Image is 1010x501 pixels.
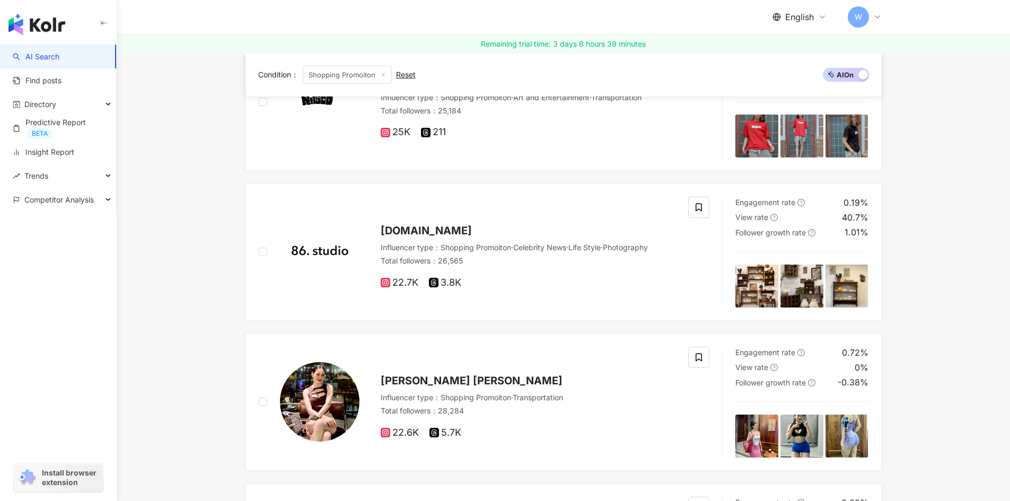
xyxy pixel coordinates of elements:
[441,393,511,402] span: Shopping Promoiton
[381,277,418,288] span: 22.7K
[24,164,48,188] span: Trends
[735,213,768,222] span: View rate
[785,11,814,23] span: English
[735,415,778,458] img: post-image
[568,243,601,252] span: Life Style
[770,364,778,371] span: question-circle
[14,463,103,492] a: chrome extensionInstall browser extension
[303,66,392,84] span: Shopping Promoiton
[780,115,823,157] img: post-image
[735,265,778,307] img: post-image
[511,243,513,252] span: ·
[735,363,768,372] span: View rate
[825,265,868,307] img: post-image
[591,93,642,102] span: Transportation
[42,468,100,487] span: Install browser extension
[381,224,472,237] span: [DOMAIN_NAME]
[842,212,868,223] div: 40.7%
[24,188,94,212] span: Competitor Analysis
[13,117,108,139] a: Predictive ReportBETA
[780,415,823,458] img: post-image
[797,349,805,356] span: question-circle
[735,228,806,237] span: Follower growth rate
[381,242,676,253] div: Influencer type ：
[838,376,868,388] div: -0.38%
[245,333,882,471] a: KOL Avatar[PERSON_NAME] [PERSON_NAME]Influencer type：Shopping Promoiton·TransportationTotal follo...
[429,427,461,438] span: 5.7K
[513,393,563,402] span: Transportation
[441,243,511,252] span: Shopping Promoiton
[245,33,882,171] a: KOL Avatar𝐍𝐢𝐢𝐬𝐜𝐨_𝐬𝐭𝐫𝐞𝐞𝐭𝐡𝐞𝐚𝐤 ®Influencer type：Shopping Promoiton·Art and Entertainment·Transportat...
[845,226,868,238] div: 1.01%
[590,93,591,102] span: ·
[13,172,20,180] span: rise
[381,392,676,403] div: Influencer type ：
[381,374,563,387] span: [PERSON_NAME] [PERSON_NAME]
[381,256,676,266] div: Total followers ： 26,565
[280,212,359,292] img: KOL Avatar
[825,115,868,157] img: post-image
[735,348,795,357] span: Engagement rate
[117,34,1010,54] a: Remaining trial time: 3 days 8 hours 39 minutes
[258,70,298,79] span: Condition ：
[511,393,513,402] span: ·
[566,243,568,252] span: ·
[280,62,359,142] img: KOL Avatar
[381,427,419,438] span: 22.6K
[780,265,823,307] img: post-image
[735,378,806,387] span: Follower growth rate
[601,243,603,252] span: ·
[855,11,862,23] span: W
[808,229,815,236] span: question-circle
[24,92,56,116] span: Directory
[441,93,511,102] span: Shopping Promoiton
[513,93,590,102] span: Art and Entertainment
[844,197,868,208] div: 0.19%
[808,379,815,386] span: question-circle
[381,106,676,116] div: Total followers ： 25,184
[735,198,795,207] span: Engagement rate
[17,469,37,486] img: chrome extension
[842,347,868,358] div: 0.72%
[381,92,676,103] div: Influencer type ：
[396,71,416,79] div: Reset
[513,243,566,252] span: Celebrity News
[13,75,62,86] a: Find posts
[421,127,446,138] span: 211
[381,406,676,416] div: Total followers ： 28,284
[13,51,59,62] a: searchAI Search
[855,362,868,373] div: 0%
[429,277,461,288] span: 3.8K
[770,214,778,221] span: question-circle
[511,93,513,102] span: ·
[245,183,882,321] a: KOL Avatar[DOMAIN_NAME]Influencer type：Shopping Promoiton·Celebrity News·Life Style·PhotographyTo...
[825,415,868,458] img: post-image
[603,243,648,252] span: Photography
[797,199,805,206] span: question-circle
[8,14,65,35] img: logo
[280,362,359,442] img: KOL Avatar
[381,127,410,138] span: 25K
[735,115,778,157] img: post-image
[13,147,74,157] a: Insight Report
